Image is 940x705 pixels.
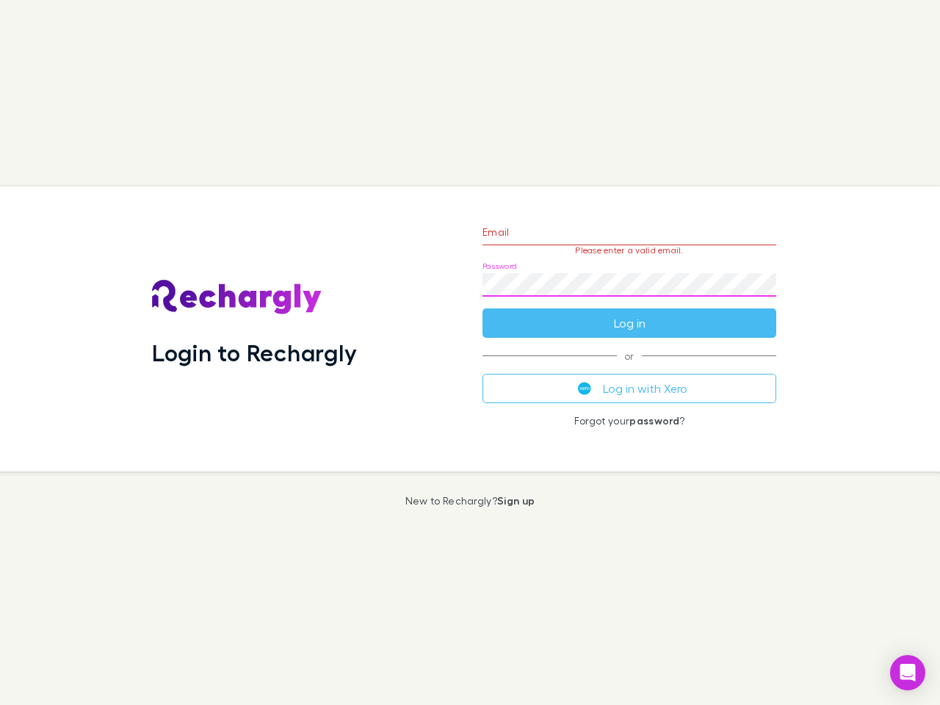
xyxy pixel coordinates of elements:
[890,655,925,690] div: Open Intercom Messenger
[482,415,776,427] p: Forgot your ?
[405,495,535,507] p: New to Rechargly?
[497,494,535,507] a: Sign up
[482,245,776,256] p: Please enter a valid email.
[578,382,591,395] img: Xero's logo
[482,308,776,338] button: Log in
[482,374,776,403] button: Log in with Xero
[152,280,322,315] img: Rechargly's Logo
[152,339,357,366] h1: Login to Rechargly
[629,414,679,427] a: password
[482,261,517,272] label: Password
